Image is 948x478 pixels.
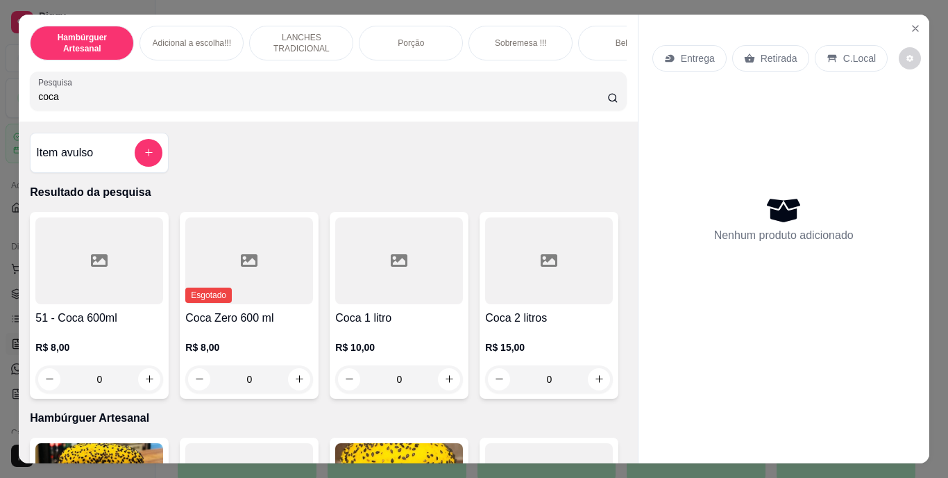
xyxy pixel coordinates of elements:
button: add-separate-item [135,139,162,167]
button: decrease-product-quantity [338,368,360,390]
label: Pesquisa [38,76,77,88]
p: R$ 15,00 [485,340,613,354]
h4: 51 - Coca 600ml [35,310,163,327]
p: Sobremesa !!! [495,38,547,49]
button: increase-product-quantity [588,368,610,390]
p: C.Local [843,51,876,65]
button: decrease-product-quantity [38,368,60,390]
button: decrease-product-quantity [188,368,210,390]
span: Esgotado [185,288,232,303]
p: Bebidas [616,38,645,49]
h4: Coca 2 litros [485,310,613,327]
h4: Coca Zero 600 ml [185,310,313,327]
p: Porção [398,38,424,49]
p: Entrega [681,51,715,65]
p: Hambúrguer Artesanal [42,32,122,54]
p: LANCHES TRADICIONAL [261,32,341,54]
button: decrease-product-quantity [899,47,921,69]
input: Pesquisa [38,90,607,104]
p: R$ 10,00 [335,340,463,354]
p: Hambúrguer Artesanal [30,410,626,427]
h4: Item avulso [36,145,93,161]
button: increase-product-quantity [288,368,310,390]
h4: Coca 1 litro [335,310,463,327]
button: Close [904,17,926,40]
p: R$ 8,00 [185,340,313,354]
button: increase-product-quantity [138,368,160,390]
p: Nenhum produto adicionado [714,227,854,244]
button: decrease-product-quantity [488,368,510,390]
p: Retirada [761,51,797,65]
p: R$ 8,00 [35,340,163,354]
p: Resultado da pesquisa [30,184,626,201]
p: Adicional a escolha!!! [153,38,231,49]
button: increase-product-quantity [438,368,460,390]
